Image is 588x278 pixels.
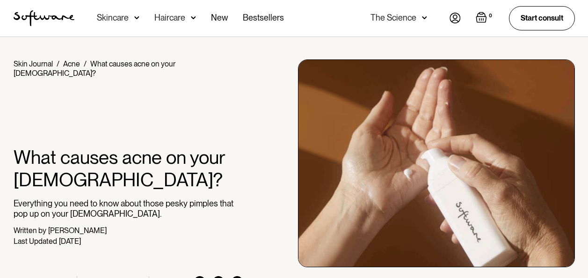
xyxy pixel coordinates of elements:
div: [PERSON_NAME] [48,226,107,235]
div: The Science [370,13,416,22]
a: Open cart [476,12,494,25]
img: Software Logo [14,10,74,26]
a: Skin Journal [14,59,53,68]
img: arrow down [191,13,196,22]
img: arrow down [134,13,139,22]
div: What causes acne on your [DEMOGRAPHIC_DATA]? [14,59,175,78]
a: Start consult [509,6,575,30]
div: Haircare [154,13,185,22]
div: Written by [14,226,46,235]
div: / [84,59,87,68]
div: Skincare [97,13,129,22]
img: arrow down [422,13,427,22]
div: Last Updated [14,237,57,246]
p: Everything you need to know about those pesky pimples that pop up on your [DEMOGRAPHIC_DATA]. [14,198,243,219]
div: [DATE] [59,237,81,246]
a: Acne [63,59,80,68]
h1: What causes acne on your [DEMOGRAPHIC_DATA]? [14,146,243,191]
div: 0 [487,12,494,20]
div: / [57,59,59,68]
